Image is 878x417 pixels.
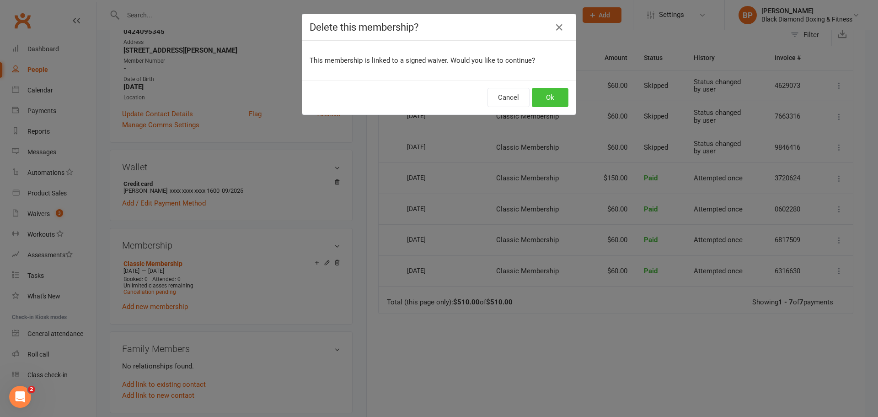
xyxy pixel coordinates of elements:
p: This membership is linked to a signed waiver. Would you like to continue? [310,55,568,66]
button: Close [552,20,567,35]
span: 2 [28,386,35,393]
h4: Delete this membership? [310,22,568,33]
iframe: Intercom live chat [9,386,31,408]
button: Ok [532,88,568,107]
button: Cancel [487,88,530,107]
